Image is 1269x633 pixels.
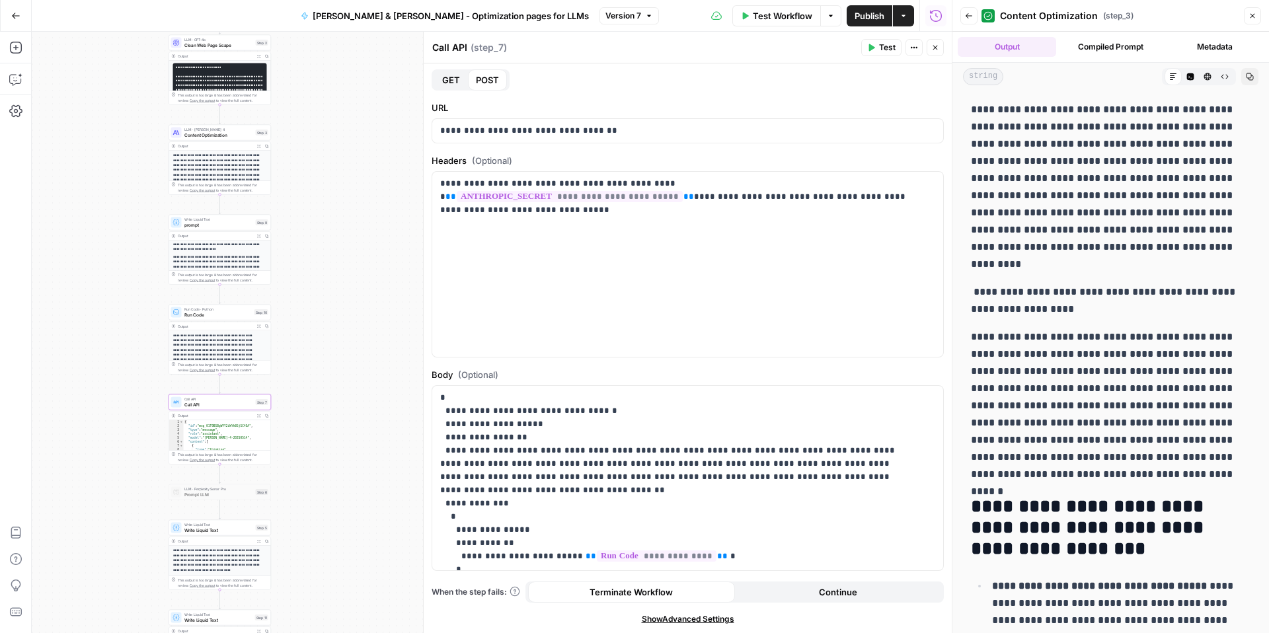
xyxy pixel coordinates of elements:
[169,444,184,448] div: 7
[178,272,268,283] div: This output is too large & has been abbreviated for review. to view the full content.
[605,10,641,22] span: Version 7
[861,39,902,56] button: Test
[184,37,253,42] span: LLM · GPT-4o
[753,9,812,22] span: Test Workflow
[184,42,253,48] span: Clean Web Page Scape
[476,73,499,87] span: POST
[184,131,253,138] span: Content Optimization
[169,432,184,436] div: 4
[432,154,944,167] label: Headers
[219,285,221,304] g: Edge from step_9 to step_10
[1165,37,1264,57] button: Metadata
[432,101,944,114] label: URL
[184,217,253,222] span: Write Liquid Text
[169,440,184,444] div: 6
[855,9,884,22] span: Publish
[184,127,253,132] span: LLM · [PERSON_NAME] 4
[178,93,268,103] div: This output is too large & has been abbreviated for review. to view the full content.
[256,130,268,135] div: Step 3
[219,465,221,484] g: Edge from step_7 to step_6
[219,500,221,519] g: Edge from step_6 to step_5
[256,489,268,495] div: Step 6
[178,323,253,328] div: Output
[184,522,253,527] span: Write Liquid Text
[184,616,252,623] span: Write Liquid Text
[735,581,942,603] button: Continue
[847,5,892,26] button: Publish
[642,613,734,625] span: Show Advanced Settings
[178,577,268,588] div: This output is too large & has been abbreviated for review. to view the full content.
[255,614,268,620] div: Step 11
[190,458,215,462] span: Copy the output
[184,311,252,318] span: Run Code
[184,396,253,402] span: Call API
[590,585,673,599] span: Terminate Workflow
[190,188,215,192] span: Copy the output
[178,143,253,149] div: Output
[256,219,268,225] div: Step 9
[178,54,253,59] div: Output
[180,420,184,424] span: Toggle code folding, rows 1 through 12
[879,42,896,54] span: Test
[178,452,268,463] div: This output is too large & has been abbreviated for review. to view the full content.
[219,105,221,124] g: Edge from step_2 to step_3
[169,428,184,432] div: 3
[313,9,589,22] span: [PERSON_NAME] & [PERSON_NAME] - Optimization pages for LLMs
[169,448,184,452] div: 8
[293,5,597,26] button: [PERSON_NAME] & [PERSON_NAME] - Optimization pages for LLMs
[1061,37,1160,57] button: Compiled Prompt
[963,68,1003,85] span: string
[180,440,184,444] span: Toggle code folding, rows 6 through 11
[169,420,184,424] div: 1
[254,309,268,315] div: Step 10
[180,444,184,448] span: Toggle code folding, rows 7 through 10
[958,37,1056,57] button: Output
[190,368,215,372] span: Copy the output
[432,41,467,54] textarea: Call API
[219,375,221,394] g: Edge from step_10 to step_7
[190,278,215,282] span: Copy the output
[458,368,498,381] span: (Optional)
[178,413,253,418] div: Output
[169,484,271,500] div: LLM · Perplexity Sonar ProPrompt LLMStep 6
[169,436,184,440] div: 5
[472,154,512,167] span: (Optional)
[178,233,253,239] div: Output
[599,7,659,24] button: Version 7
[434,69,468,91] button: GET
[184,486,253,492] span: LLM · Perplexity Sonar Pro
[184,612,252,617] span: Write Liquid Text
[178,539,253,544] div: Output
[471,41,507,54] span: ( step_7 )
[442,73,460,87] span: GET
[256,40,268,46] div: Step 2
[432,586,520,598] a: When the step fails:
[178,182,268,193] div: This output is too large & has been abbreviated for review. to view the full content.
[169,424,184,428] div: 2
[190,98,215,102] span: Copy the output
[432,368,944,381] label: Body
[819,585,857,599] span: Continue
[256,525,268,531] div: Step 5
[1000,9,1098,22] span: Content Optimization
[1103,10,1134,22] span: ( step_3 )
[219,195,221,214] g: Edge from step_3 to step_9
[184,491,253,498] span: Prompt LLM
[184,527,253,533] span: Write Liquid Text
[184,307,252,312] span: Run Code · Python
[184,401,253,408] span: Call API
[256,399,268,405] div: Step 7
[219,15,221,34] g: Edge from step_1 to step_2
[169,394,271,465] div: Call APICall APIStep 7Output{ "id":"msg_01T9BSBgWYY2iWYh8SjSC45A", "type":"message", "role":"assi...
[219,590,221,609] g: Edge from step_5 to step_11
[178,362,268,373] div: This output is too large & has been abbreviated for review. to view the full content.
[190,583,215,587] span: Copy the output
[732,5,820,26] button: Test Workflow
[184,221,253,228] span: prompt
